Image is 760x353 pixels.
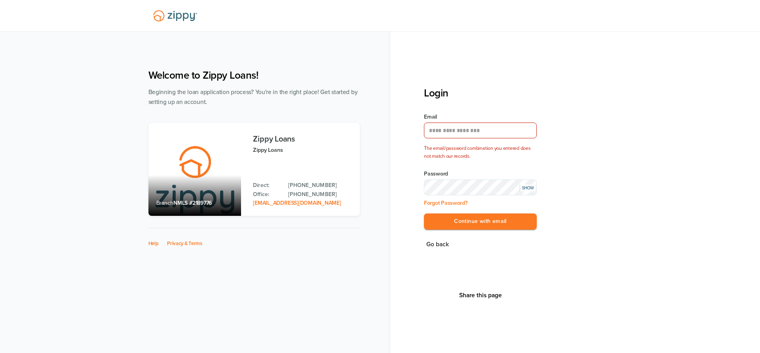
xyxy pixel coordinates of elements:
[253,135,351,143] h3: Zippy Loans
[173,200,212,206] span: NMLS #2189776
[424,200,467,206] a: Forgot Password?
[520,185,536,191] div: SHOW
[457,291,504,299] button: Share This Page
[288,190,351,199] a: Office Phone: 512-975-2947
[424,123,537,138] input: Email Address
[424,239,451,250] button: Go back
[424,213,537,230] button: Continue with email
[253,190,280,199] p: Office:
[253,145,351,155] p: Zippy Loans
[424,145,537,160] div: The email/password combination you entered does not match our records.
[148,89,358,106] span: Beginning the loan application process? You're in the right place! Get started by setting up an a...
[424,87,537,99] h3: Login
[167,240,202,247] a: Privacy & Terms
[424,179,537,195] input: Input Password
[253,181,280,190] p: Direct:
[253,200,341,206] a: Email Address: zippyguide@zippymh.com
[288,181,351,190] a: Direct Phone: 512-975-2947
[148,240,159,247] a: Help
[156,200,174,206] span: Branch
[148,69,360,81] h1: Welcome to Zippy Loans!
[424,113,537,121] label: Email
[424,170,537,178] label: Password
[148,7,202,25] img: Lender Logo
